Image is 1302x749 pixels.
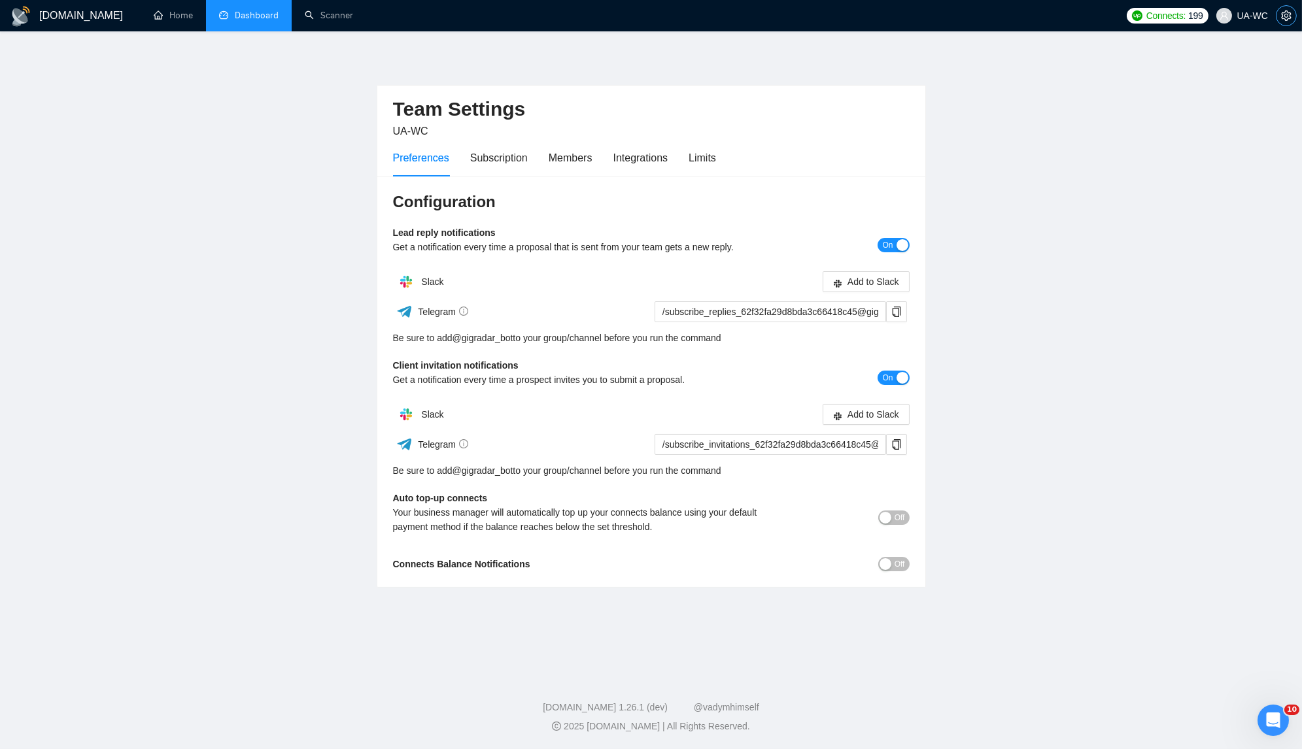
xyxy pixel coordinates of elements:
[305,10,353,21] a: searchScanner
[1188,8,1203,23] span: 199
[393,240,781,254] div: Get a notification every time a proposal that is sent from your team gets a new reply.
[848,275,899,289] span: Add to Slack
[393,227,496,238] b: Lead reply notifications
[833,278,842,288] span: slack
[895,510,905,525] span: Off
[887,307,906,317] span: copy
[421,276,443,287] span: Slack
[833,411,842,421] span: slack
[393,96,910,123] h2: Team Settings
[219,10,279,21] a: dashboardDashboard
[1276,5,1297,26] button: setting
[1220,11,1229,20] span: user
[393,150,449,166] div: Preferences
[418,439,468,450] span: Telegram
[549,150,592,166] div: Members
[895,557,905,571] span: Off
[421,409,443,420] span: Slack
[848,407,899,422] span: Add to Slack
[1258,705,1289,736] iframe: Intercom live chat
[882,371,893,385] span: On
[393,373,781,387] div: Get a notification every time a prospect invites you to submit a proposal.
[1284,705,1299,715] span: 10
[393,559,530,569] b: Connects Balance Notifications
[694,702,759,712] a: @vadymhimself
[887,439,906,450] span: copy
[393,360,519,371] b: Client invitation notifications
[393,331,910,345] div: Be sure to add to your group/channel before you run the command
[396,303,413,320] img: ww3wtPAAAAAElFTkSuQmCC
[453,331,513,345] a: @gigradar_bot
[552,722,561,731] span: copyright
[1276,10,1297,21] a: setting
[418,307,468,317] span: Telegram
[470,150,528,166] div: Subscription
[886,434,907,455] button: copy
[396,436,413,452] img: ww3wtPAAAAAElFTkSuQmCC
[393,191,910,212] h3: Configuration
[886,301,907,322] button: copy
[882,238,893,252] span: On
[689,150,716,166] div: Limits
[10,6,31,27] img: logo
[393,401,419,427] img: hpQkSZIkSZIkSZIkSZIkSZIkSZIkSZIkSZIkSZIkSZIkSZIkSZIkSZIkSZIkSZIkSZIkSZIkSZIkSZIkSZIkSZIkSZIkSZIkS...
[453,463,513,478] a: @gigradar_bot
[393,463,910,478] div: Be sure to add to your group/channel before you run the command
[393,493,488,503] b: Auto top-up connects
[823,404,910,425] button: slackAdd to Slack
[543,702,668,712] a: [DOMAIN_NAME] 1.26.1 (dev)
[1146,8,1186,23] span: Connects:
[459,439,468,448] span: info-circle
[154,10,193,21] a: homeHome
[1132,10,1142,21] img: upwork-logo.png
[393,269,419,295] img: hpQkSZIkSZIkSZIkSZIkSZIkSZIkSZIkSZIkSZIkSZIkSZIkSZIkSZIkSZIkSZIkSZIkSZIkSZIkSZIkSZIkSZIkSZIkSZIkS...
[459,307,468,316] span: info-circle
[823,271,910,292] button: slackAdd to Slack
[10,720,1292,733] div: 2025 [DOMAIN_NAME] | All Rights Reserved.
[393,505,781,534] div: Your business manager will automatically top up your connects balance using your default payment ...
[613,150,668,166] div: Integrations
[393,125,428,137] span: UA-WC
[1276,10,1296,21] span: setting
